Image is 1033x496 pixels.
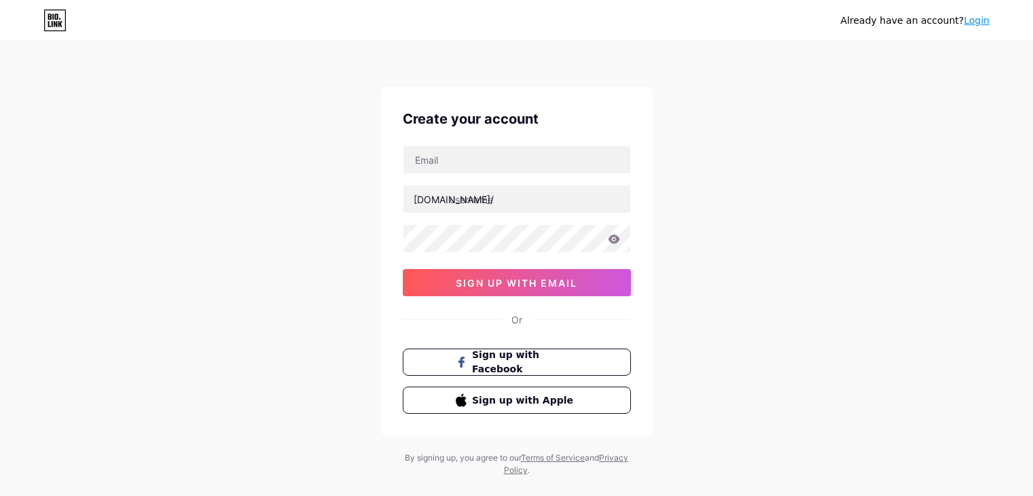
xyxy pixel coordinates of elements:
input: username [403,185,630,213]
div: Already have an account? [841,14,990,28]
div: [DOMAIN_NAME]/ [414,192,494,207]
span: sign up with email [456,277,577,289]
a: Login [964,15,990,26]
button: sign up with email [403,269,631,296]
div: Or [511,313,522,327]
div: By signing up, you agree to our and . [401,452,632,476]
button: Sign up with Facebook [403,349,631,376]
div: Create your account [403,109,631,129]
a: Terms of Service [521,453,585,463]
span: Sign up with Facebook [472,348,577,376]
input: Email [403,146,630,173]
button: Sign up with Apple [403,387,631,414]
span: Sign up with Apple [472,393,577,408]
